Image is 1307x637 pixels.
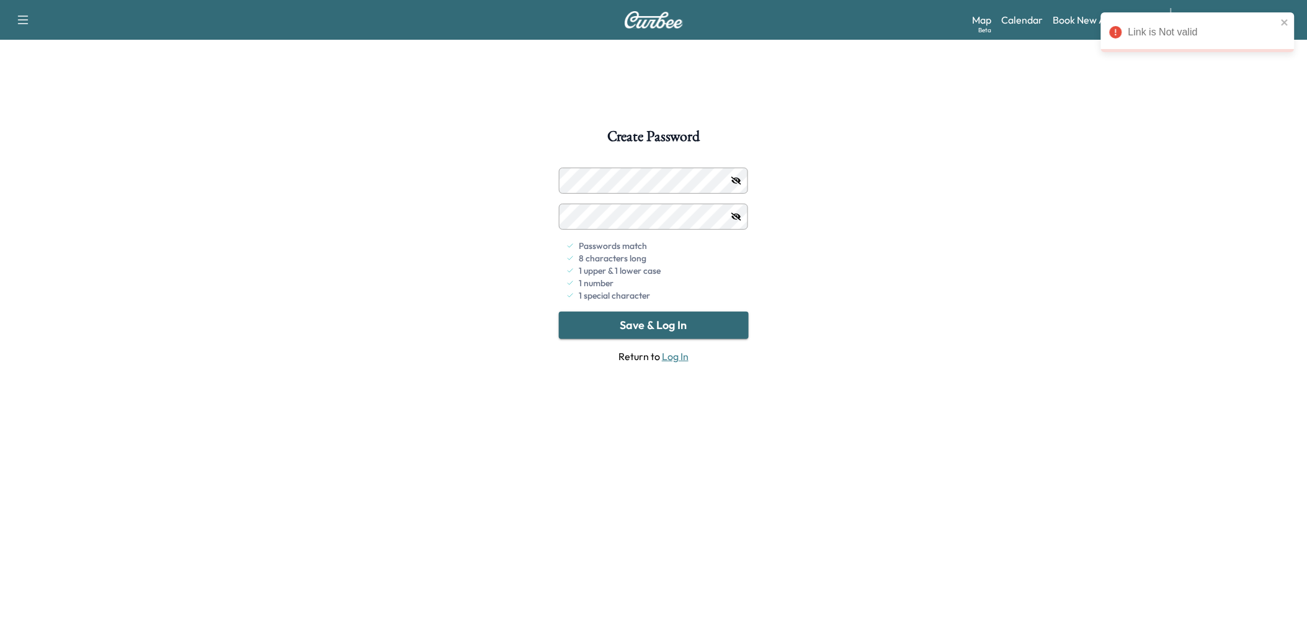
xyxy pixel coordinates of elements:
[979,25,992,35] div: Beta
[973,12,992,27] a: MapBeta
[624,11,684,29] img: Curbee Logo
[662,350,689,363] a: Log In
[559,349,749,364] span: Return to
[559,312,749,339] button: Save & Log In
[1128,25,1277,40] div: Link is Not valid
[579,289,651,302] span: 1 special character
[1002,12,1043,27] a: Calendar
[607,129,699,150] h1: Create Password
[579,240,648,252] span: Passwords match
[579,264,661,277] span: 1 upper & 1 lower case
[579,277,614,289] span: 1 number
[579,252,647,264] span: 8 characters long
[1053,12,1158,27] a: Book New Appointment
[1281,17,1290,27] button: close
